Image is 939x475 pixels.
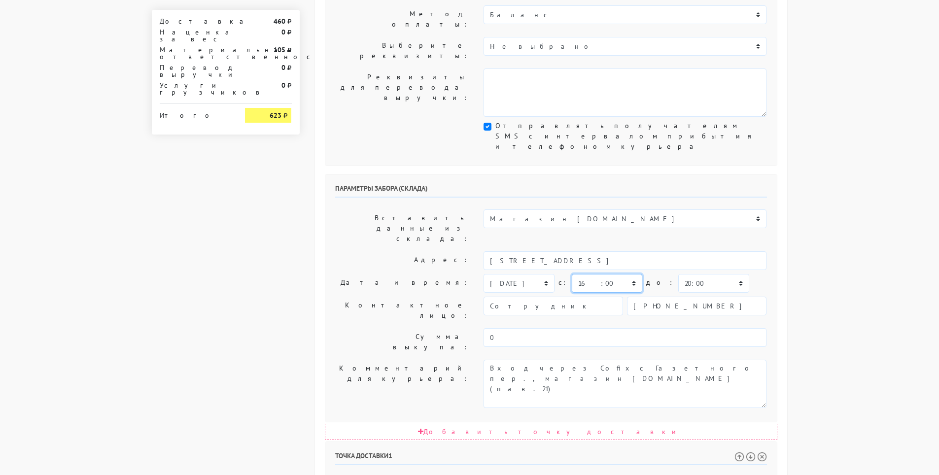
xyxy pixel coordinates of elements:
[328,360,477,408] label: Комментарий для курьера:
[274,45,285,54] strong: 105
[328,5,477,33] label: Метод оплаты:
[328,297,477,324] label: Контактное лицо:
[152,64,238,78] div: Перевод выручки
[646,274,674,291] label: до:
[160,108,231,119] div: Итого
[274,17,285,26] strong: 460
[281,81,285,90] strong: 0
[627,297,766,315] input: Телефон
[152,18,238,25] div: Доставка
[281,63,285,72] strong: 0
[388,451,392,460] span: 1
[328,328,477,356] label: Сумма выкупа:
[335,452,767,465] h6: Точка доставки
[328,274,477,293] label: Дата и время:
[152,29,238,42] div: Наценка за вес
[281,28,285,36] strong: 0
[495,121,766,152] label: Отправлять получателям SMS с интервалом прибытия и телефоном курьера
[152,46,238,60] div: Материальная ответственность
[484,297,623,315] input: Имя
[328,209,477,247] label: Вставить данные из склада:
[152,82,238,96] div: Услуги грузчиков
[328,68,477,117] label: Реквизиты для перевода выручки:
[558,274,568,291] label: c:
[270,111,281,120] strong: 623
[484,360,766,408] textarea: Вход через Cofix с Газетного пер., магазин [DOMAIN_NAME](пав.21)
[335,184,767,198] h6: Параметры забора (склада)
[328,251,477,270] label: Адрес:
[328,37,477,65] label: Выберите реквизиты:
[325,424,777,440] div: Добавить точку доставки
